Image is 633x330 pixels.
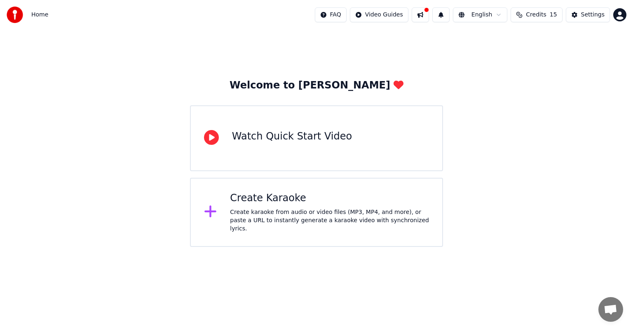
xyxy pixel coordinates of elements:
[511,7,562,22] button: Credits15
[315,7,347,22] button: FAQ
[230,192,429,205] div: Create Karaoke
[31,11,48,19] span: Home
[31,11,48,19] nav: breadcrumb
[550,11,557,19] span: 15
[7,7,23,23] img: youka
[581,11,605,19] div: Settings
[230,208,429,233] div: Create karaoke from audio or video files (MP3, MP4, and more), or paste a URL to instantly genera...
[566,7,610,22] button: Settings
[598,297,623,322] a: Open chat
[350,7,408,22] button: Video Guides
[526,11,546,19] span: Credits
[232,130,352,143] div: Watch Quick Start Video
[230,79,403,92] div: Welcome to [PERSON_NAME]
